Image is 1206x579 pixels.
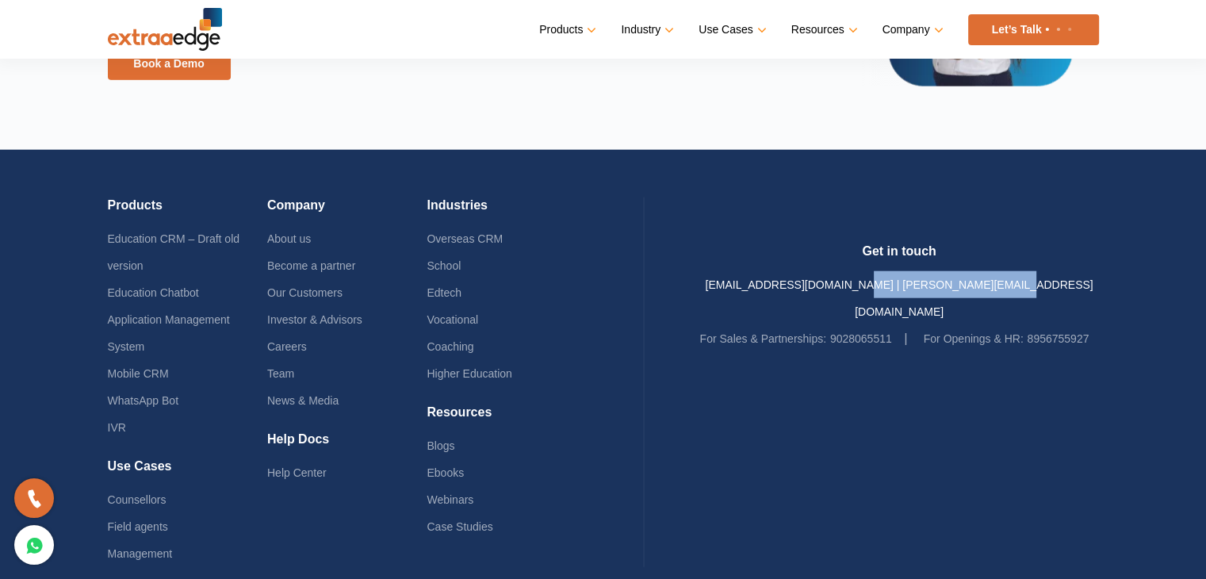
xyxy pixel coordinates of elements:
a: IVR [108,421,126,434]
a: Overseas CRM [427,232,503,245]
h4: Get in touch [700,243,1099,271]
a: Ebooks [427,466,464,479]
a: Company [882,18,940,41]
h4: Products [108,197,267,225]
h4: Industries [427,197,586,225]
a: Products [539,18,593,41]
a: Mobile CRM [108,367,169,380]
a: Case Studies [427,520,492,533]
a: Our Customers [267,286,343,299]
a: Industry [621,18,671,41]
a: Help Center [267,466,327,479]
a: Coaching [427,340,473,353]
a: Team [267,367,294,380]
label: For Openings & HR: [924,325,1024,352]
a: Book a Demo [108,47,231,80]
a: News & Media [267,394,339,407]
a: [EMAIL_ADDRESS][DOMAIN_NAME] | [PERSON_NAME][EMAIL_ADDRESS][DOMAIN_NAME] [705,278,1093,318]
a: Webinars [427,493,473,506]
a: Investor & Advisors [267,313,362,326]
a: Counsellors [108,493,167,506]
a: Careers [267,340,307,353]
a: Become a partner [267,259,355,272]
a: 8956755927 [1027,332,1089,345]
a: 9028065511 [830,332,892,345]
a: School [427,259,461,272]
a: Edtech [427,286,461,299]
a: Use Cases [699,18,763,41]
a: Management [108,547,173,560]
a: About us [267,232,311,245]
a: Let’s Talk [968,14,1099,45]
a: Resources [791,18,855,41]
label: For Sales & Partnerships: [700,325,827,352]
h4: Company [267,197,427,225]
a: WhatsApp Bot [108,394,179,407]
a: Field agents [108,520,168,533]
a: Higher Education [427,367,511,380]
a: Education Chatbot [108,286,199,299]
h4: Use Cases [108,458,267,486]
a: Application Management System [108,313,230,353]
a: Education CRM – Draft old version [108,232,240,272]
h4: Help Docs [267,431,427,459]
h4: Resources [427,405,586,432]
a: Blogs [427,439,454,452]
a: Vocational [427,313,478,326]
